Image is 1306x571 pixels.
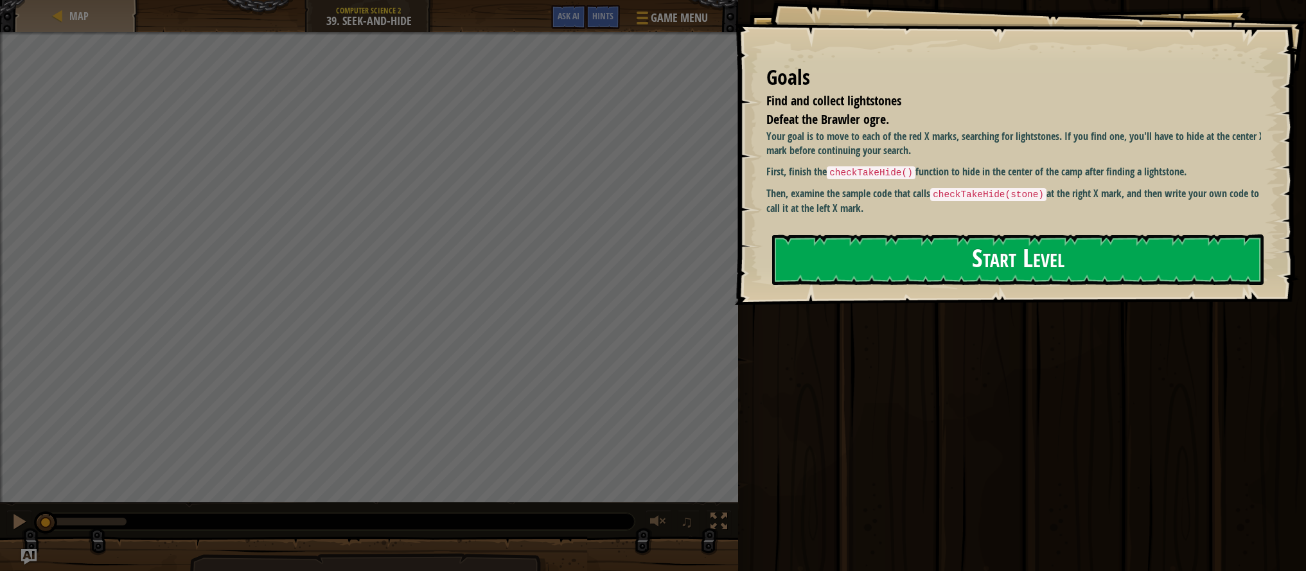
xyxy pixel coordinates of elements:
[592,10,613,22] span: Hints
[551,5,586,29] button: Ask AI
[766,186,1271,216] p: Then, examine the sample code that calls at the right X mark, and then write your own code to cal...
[678,510,700,536] button: ♫
[69,9,89,23] span: Map
[766,110,889,128] span: Defeat the Brawler ogre.
[651,10,708,26] span: Game Menu
[706,510,732,536] button: Toggle fullscreen
[772,234,1264,285] button: Start Level
[558,10,579,22] span: Ask AI
[66,9,89,23] a: Map
[21,549,37,565] button: Ask AI
[827,166,915,179] code: checkTakeHide()
[766,164,1271,180] p: First, finish the function to hide in the center of the camp after finding a lightstone.
[750,110,1258,129] li: Defeat the Brawler ogre.
[766,92,901,109] span: Find and collect lightstones
[766,63,1261,92] div: Goals
[680,512,693,531] span: ♫
[930,188,1046,201] code: checkTakeHide(stone)
[646,510,671,536] button: Adjust volume
[6,510,32,536] button: ⌘ + P: Pause
[750,92,1258,110] li: Find and collect lightstones
[766,129,1271,159] p: Your goal is to move to each of the red X marks, searching for lightstones. If you find one, you'...
[626,5,716,35] button: Game Menu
